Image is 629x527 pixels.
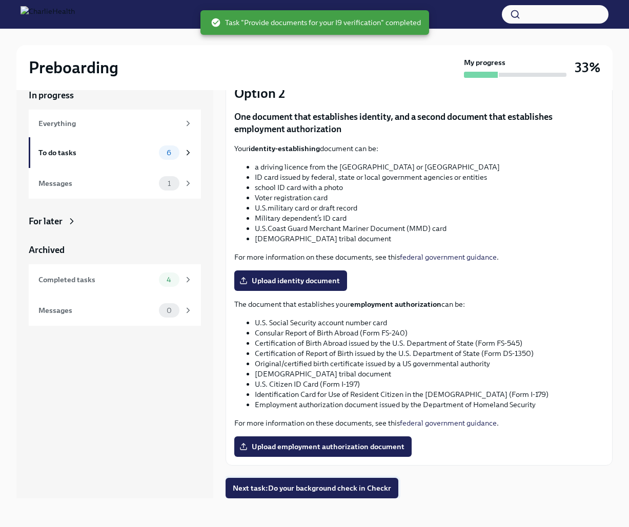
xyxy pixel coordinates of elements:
[234,252,604,262] p: For more information on these documents, see this .
[255,193,604,203] li: Voter registration card
[160,307,178,314] span: 0
[400,252,497,262] a: federal government guidance
[226,478,398,498] button: Next task:Do your background check in Checkr
[255,379,604,389] li: U.S. Citizen ID Card (Form I-197)
[161,180,177,187] span: 1
[21,6,75,23] img: CharlieHealth
[29,215,201,227] a: For later
[255,223,604,234] li: U.S.Coast Guard Merchant Mariner Document (MMD) card
[255,213,604,223] li: Military dependent’s ID card
[234,418,604,428] p: For more information on these documents, see this .
[255,203,604,213] li: U.S.military card or draft record
[255,182,604,193] li: school ID card with a photo
[29,215,63,227] div: For later
[234,436,412,457] label: Upload employment authorization document
[29,89,201,101] a: In progress
[234,143,604,154] p: Your document can be:
[211,17,421,28] span: Task "Provide documents for your I9 verification" completed
[255,318,604,328] li: U.S. Social Security account number card
[464,57,505,68] strong: My progress
[241,276,340,286] span: Upload identity document
[29,295,201,326] a: Messages0
[255,389,604,399] li: Identification Card for Use of Resident Citizen in the [DEMOGRAPHIC_DATA] (Form I-179)
[160,276,177,284] span: 4
[234,299,604,309] p: The document that establishes your can be:
[38,147,155,158] div: To do tasks
[29,137,201,168] a: To do tasks6
[234,270,347,291] label: Upload identity document
[29,57,118,78] h2: Preboarding
[255,348,604,359] li: Certification of Report of Birth issued by the U.S. Department of State (Form DS-1350)
[255,359,604,369] li: Original/certified birth certificate issued by a US governmental authority
[255,399,604,410] li: Employment authorization document issued by the Department of Homeland Security
[234,111,604,135] p: One document that establishes identity, and a second document that establishes employment authori...
[29,168,201,199] a: Messages1
[234,84,604,102] p: Option 2
[29,110,201,137] a: Everything
[233,483,391,493] span: Next task : Do your background check in Checkr
[255,172,604,182] li: ID card issued by federal, state or local government agencies or entities
[241,441,404,452] span: Upload employment authorization document
[160,149,177,157] span: 6
[400,418,497,428] a: federal government guidance
[38,118,179,129] div: Everything
[255,369,604,379] li: [DEMOGRAPHIC_DATA] tribal document
[249,144,320,153] strong: identity-establishing
[255,338,604,348] li: Certification of Birth Abroad issued by the U.S. Department of State (Form FS-545)
[38,305,155,316] div: Messages
[38,274,155,285] div: Completed tasks
[29,264,201,295] a: Completed tasks4
[255,328,604,338] li: Consular Report of Birth Abroad (Form FS-240)
[575,58,600,77] h3: 33%
[350,300,441,309] strong: employment authorization
[255,162,604,172] li: a driving licence from the [GEOGRAPHIC_DATA] or [GEOGRAPHIC_DATA]
[255,234,604,244] li: [DEMOGRAPHIC_DATA] tribal document
[29,244,201,256] a: Archived
[38,178,155,189] div: Messages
